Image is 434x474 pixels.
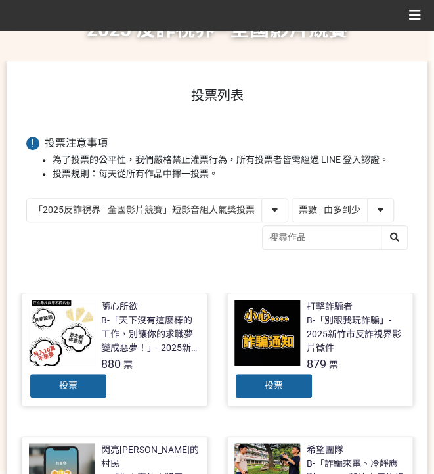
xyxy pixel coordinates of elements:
[53,153,408,167] li: 為了投票的公平性，我們嚴格禁止灌票行為，所有投票者皆需經過 LINE 登入認證。
[101,314,200,355] div: B-「天下沒有這麼棒的工作，別讓你的求職夢變成惡夢！」- 2025新竹市反詐視界影片徵件
[123,360,133,370] span: 票
[101,443,200,471] div: 閃亮[PERSON_NAME]的村民
[307,314,406,355] div: B-「別跟我玩詐騙」- 2025新竹市反詐視界影片徵件
[59,380,77,391] span: 投票
[22,293,207,406] a: 隨心所欲B-「天下沒有這麼棒的工作，別讓你的求職夢變成惡夢！」- 2025新竹市反詐視界影片徵件880票投票
[263,226,407,249] input: 搜尋作品
[307,357,326,371] span: 879
[45,137,108,149] span: 投票注意事項
[307,300,353,314] div: 打擊詐騙者
[101,300,138,314] div: 隨心所欲
[53,167,408,181] li: 投票規則：每天從所有作品中擇一投票。
[329,360,338,370] span: 票
[101,357,121,371] span: 880
[227,293,413,406] a: 打擊詐騙者B-「別跟我玩詐騙」- 2025新竹市反詐視界影片徵件879票投票
[265,380,283,391] span: 投票
[307,443,343,457] div: 希望團隊
[26,87,408,103] h1: 投票列表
